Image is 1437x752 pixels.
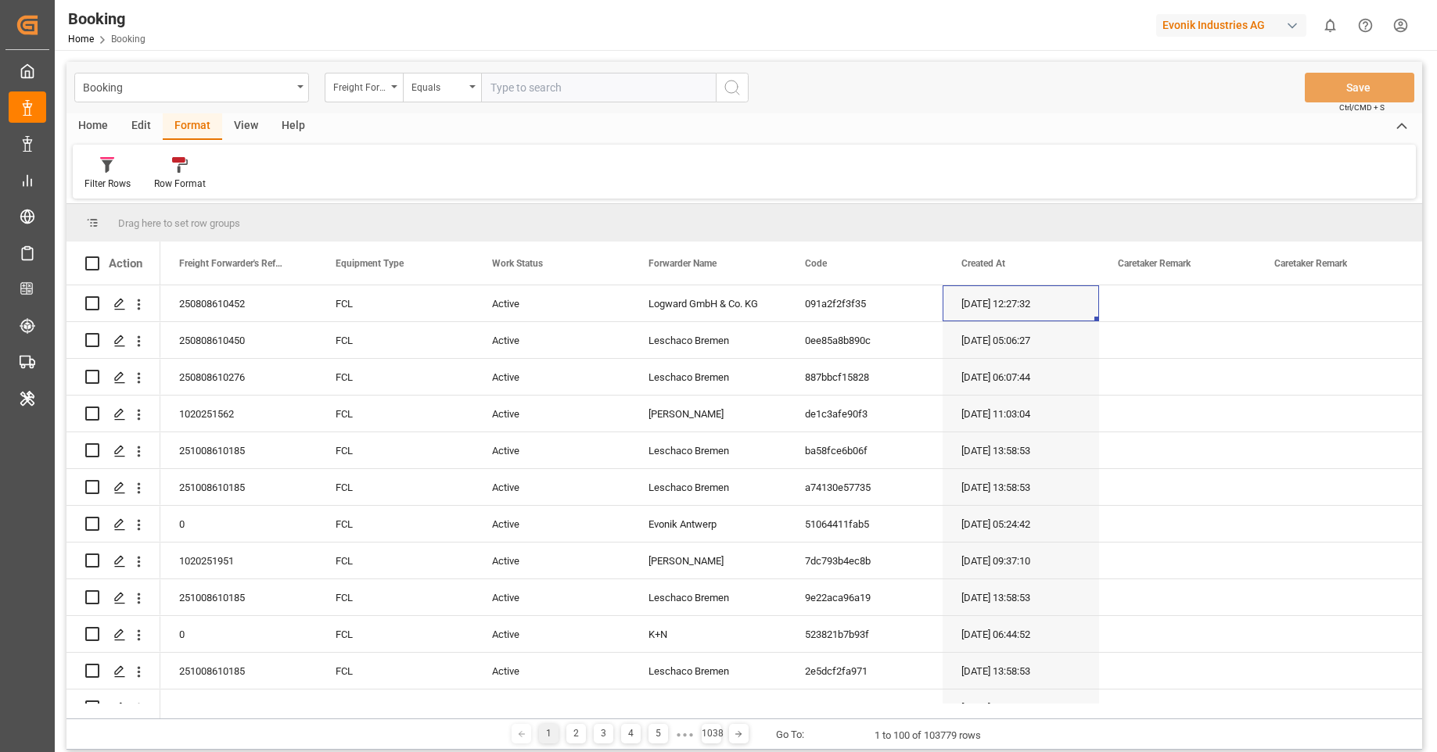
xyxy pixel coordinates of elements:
[403,73,481,102] button: open menu
[630,359,786,395] div: Leschaco Bremen
[943,359,1099,395] div: [DATE] 06:07:44
[66,469,160,506] div: Press SPACE to select this row.
[786,432,943,468] div: ba58fce6b06f
[317,579,473,615] div: FCL
[317,653,473,689] div: FCL
[786,543,943,578] div: 7dc793b4ec8b
[66,359,160,396] div: Press SPACE to select this row.
[943,543,1099,578] div: [DATE] 09:37:10
[109,256,142,270] div: Action
[66,285,160,322] div: Press SPACE to select this row.
[943,506,1099,542] div: [DATE] 05:24:42
[943,469,1099,505] div: [DATE] 13:58:53
[566,724,586,743] div: 2
[179,258,284,269] span: Freight Forwarder's Reference No.
[943,396,1099,432] div: [DATE] 11:03:04
[1348,8,1383,43] button: Help Center
[961,258,1005,269] span: Created At
[160,506,317,542] div: 0
[160,543,317,578] div: 1020251951
[1313,8,1348,43] button: show 0 new notifications
[473,689,630,725] div: Delivered
[776,727,804,743] div: Go To:
[805,258,827,269] span: Code
[1305,73,1414,102] button: Save
[621,724,641,743] div: 4
[702,724,721,743] div: 1038
[118,217,240,229] span: Drag here to set row groups
[411,77,465,95] div: Equals
[317,396,473,432] div: FCL
[120,113,163,140] div: Edit
[160,285,317,321] div: 250808610452
[473,432,630,468] div: Active
[1118,258,1191,269] span: Caretaker Remark
[163,113,222,140] div: Format
[160,689,317,725] div: 0
[325,73,403,102] button: open menu
[160,579,317,615] div: 251008610185
[66,616,160,653] div: Press SPACE to select this row.
[160,359,317,395] div: 250808610276
[786,616,943,652] div: 523821b7b93f
[786,285,943,321] div: 091a2f2f3f35
[786,396,943,432] div: de1c3afe90f3
[74,73,309,102] button: open menu
[66,506,160,543] div: Press SPACE to select this row.
[160,396,317,432] div: 1020251562
[630,469,786,505] div: Leschaco Bremen
[630,285,786,321] div: Logward GmbH & Co. KG
[473,543,630,578] div: Active
[473,616,630,652] div: Active
[630,432,786,468] div: Leschaco Bremen
[317,285,473,321] div: FCL
[83,77,292,96] div: Booking
[786,653,943,689] div: 2e5dcf2fa971
[1274,258,1347,269] span: Caretaker Remark
[943,616,1099,652] div: [DATE] 06:44:52
[317,359,473,395] div: FCL
[648,724,668,743] div: 5
[943,285,1099,321] div: [DATE] 12:27:32
[630,689,786,725] div: Evonik Antwerp
[630,579,786,615] div: Leschaco Bremen
[943,322,1099,358] div: [DATE] 05:06:27
[473,653,630,689] div: Active
[66,689,160,726] div: Press SPACE to select this row.
[66,322,160,359] div: Press SPACE to select this row.
[317,616,473,652] div: FCL
[943,579,1099,615] div: [DATE] 13:58:53
[66,579,160,616] div: Press SPACE to select this row.
[594,724,613,743] div: 3
[66,543,160,579] div: Press SPACE to select this row.
[716,73,749,102] button: search button
[1156,14,1306,37] div: Evonik Industries AG
[317,432,473,468] div: FCL
[270,113,317,140] div: Help
[630,322,786,358] div: Leschaco Bremen
[473,322,630,358] div: Active
[336,258,404,269] span: Equipment Type
[473,285,630,321] div: Active
[492,258,543,269] span: Work Status
[160,653,317,689] div: 251008610185
[630,543,786,578] div: [PERSON_NAME]
[222,113,270,140] div: View
[943,432,1099,468] div: [DATE] 13:58:53
[786,359,943,395] div: 887bbcf15828
[66,396,160,432] div: Press SPACE to select this row.
[68,7,145,30] div: Booking
[943,689,1099,725] div: [DATE] 07:43:23
[630,653,786,689] div: Leschaco Bremen
[473,359,630,395] div: Active
[154,177,206,191] div: Row Format
[786,579,943,615] div: 9e22aca96a19
[875,728,981,743] div: 1 to 100 of 103779 rows
[317,506,473,542] div: FCL
[943,653,1099,689] div: [DATE] 13:58:53
[786,322,943,358] div: 0ee85a8b890c
[160,432,317,468] div: 251008610185
[1339,102,1385,113] span: Ctrl/CMD + S
[786,689,943,725] div: 13842eaad0a4
[160,322,317,358] div: 250808610450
